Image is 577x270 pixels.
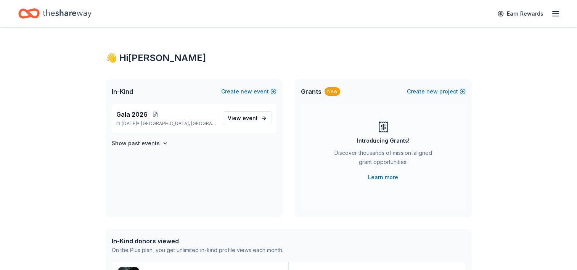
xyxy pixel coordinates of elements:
[331,148,435,170] div: Discover thousands of mission-aligned grant opportunities.
[112,87,133,96] span: In-Kind
[241,87,252,96] span: new
[112,246,283,255] div: On the Plus plan, you get unlimited in-kind profile views each month.
[357,136,410,145] div: Introducing Grants!
[112,139,160,148] h4: Show past events
[325,87,340,96] div: New
[426,87,438,96] span: new
[223,111,272,125] a: View event
[18,5,92,22] a: Home
[112,139,168,148] button: Show past events
[116,121,217,127] p: [DATE] •
[106,52,472,64] div: 👋 Hi [PERSON_NAME]
[116,110,148,119] span: Gala 2026
[243,115,258,121] span: event
[407,87,466,96] button: Createnewproject
[301,87,321,96] span: Grants
[228,114,258,123] span: View
[493,7,548,21] a: Earn Rewards
[141,121,216,127] span: [GEOGRAPHIC_DATA], [GEOGRAPHIC_DATA]
[112,236,283,246] div: In-Kind donors viewed
[368,173,398,182] a: Learn more
[221,87,276,96] button: Createnewevent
